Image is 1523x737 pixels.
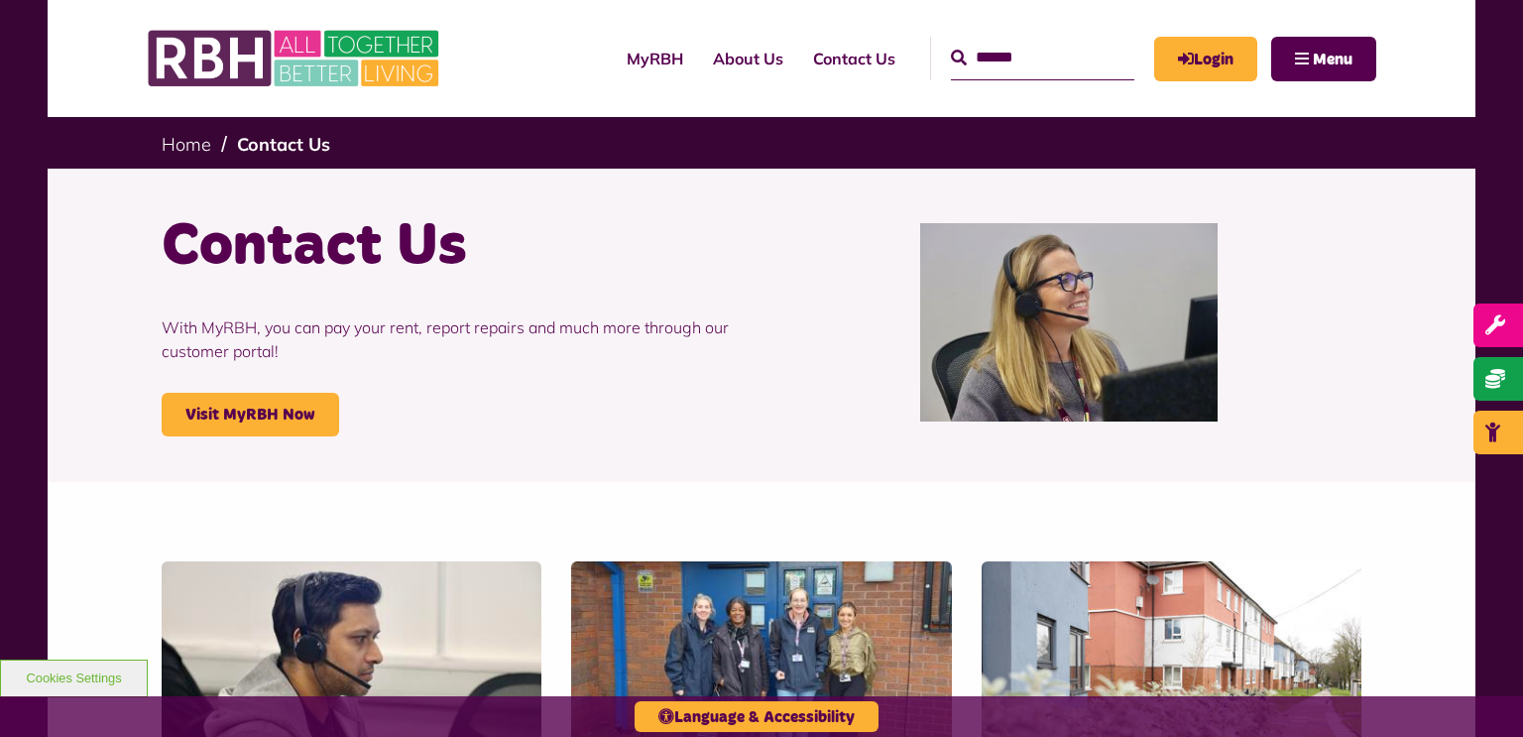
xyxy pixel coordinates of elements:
[162,393,339,436] a: Visit MyRBH Now
[635,701,879,732] button: Language & Accessibility
[612,32,698,85] a: MyRBH
[1434,648,1523,737] iframe: Netcall Web Assistant for live chat
[237,133,330,156] a: Contact Us
[162,133,211,156] a: Home
[698,32,798,85] a: About Us
[920,223,1218,422] img: Contact Centre February 2024 (1)
[1154,37,1257,81] a: MyRBH
[798,32,910,85] a: Contact Us
[1271,37,1376,81] button: Navigation
[147,20,444,97] img: RBH
[1313,52,1352,67] span: Menu
[162,286,747,393] p: With MyRBH, you can pay your rent, report repairs and much more through our customer portal!
[162,208,747,286] h1: Contact Us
